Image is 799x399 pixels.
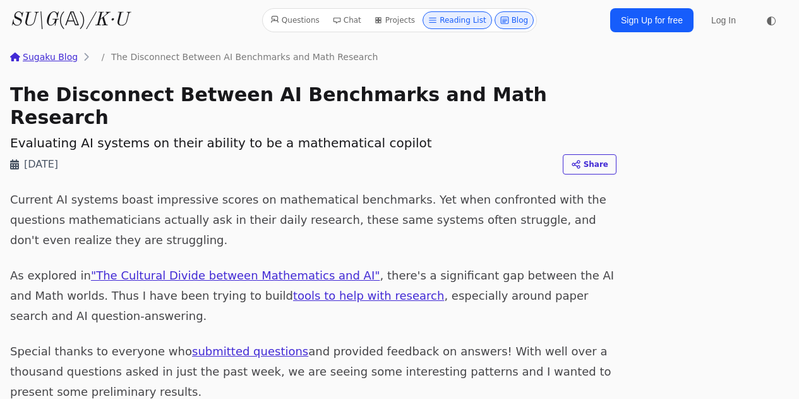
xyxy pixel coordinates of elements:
[10,51,78,63] a: Sugaku Blog
[759,8,784,33] button: ◐
[584,159,608,170] span: Share
[10,190,616,250] p: Current AI systems boast impressive scores on mathematical benchmarks. Yet when confronted with t...
[10,11,58,30] i: SU\G
[24,157,58,172] time: [DATE]
[766,15,776,26] span: ◐
[423,11,492,29] a: Reading List
[10,134,616,152] h2: Evaluating AI systems on their ability to be a mathematical copilot
[91,269,380,282] a: "The Cultural Divide between Mathematics and AI"
[704,9,743,32] a: Log In
[10,83,616,129] h1: The Disconnect Between AI Benchmarks and Math Research
[495,11,534,29] a: Blog
[10,51,616,63] nav: breadcrumbs
[10,9,128,32] a: SU\G(𝔸)/K·U
[369,11,420,29] a: Projects
[293,289,444,302] a: tools to help with research
[95,51,378,63] li: The Disconnect Between AI Benchmarks and Math Research
[265,11,325,29] a: Questions
[10,266,616,326] p: As explored in , there's a significant gap between the AI and Math worlds. Thus I have been tryin...
[86,11,128,30] i: /K·U
[610,8,694,32] a: Sign Up for free
[192,345,308,358] a: submitted questions
[327,11,366,29] a: Chat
